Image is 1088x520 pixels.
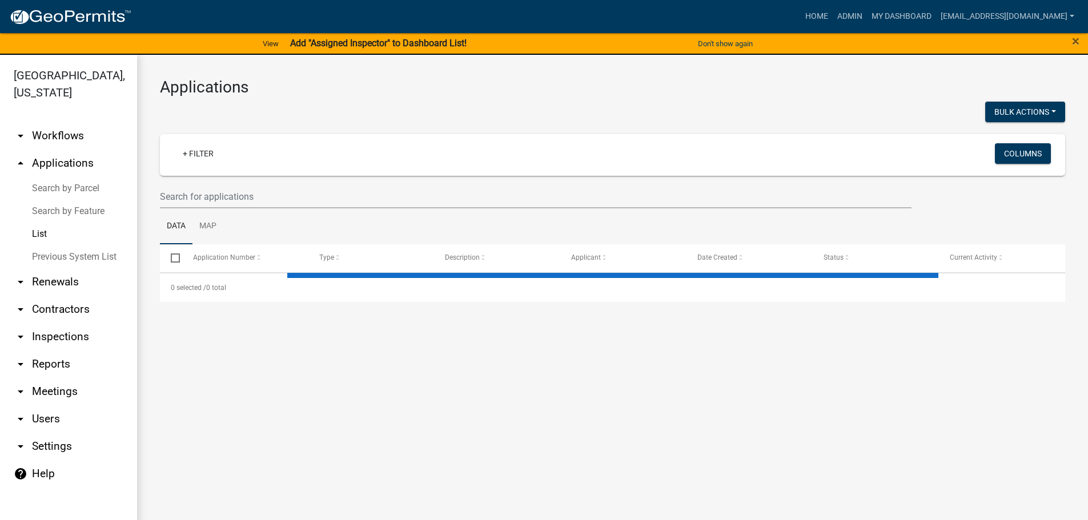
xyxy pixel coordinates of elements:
datatable-header-cell: Date Created [686,244,813,272]
span: Type [319,253,334,261]
i: help [14,467,27,481]
i: arrow_drop_down [14,412,27,426]
a: Home [801,6,833,27]
span: 0 selected / [171,284,206,292]
a: My Dashboard [867,6,936,27]
span: × [1072,33,1079,49]
i: arrow_drop_down [14,330,27,344]
datatable-header-cell: Status [813,244,939,272]
a: + Filter [174,143,223,164]
a: Map [192,208,223,245]
datatable-header-cell: Application Number [182,244,308,272]
button: Don't show again [693,34,757,53]
i: arrow_drop_down [14,357,27,371]
i: arrow_drop_down [14,275,27,289]
i: arrow_drop_down [14,303,27,316]
datatable-header-cell: Current Activity [939,244,1065,272]
datatable-header-cell: Description [434,244,560,272]
i: arrow_drop_down [14,385,27,398]
a: Data [160,208,192,245]
strong: Add "Assigned Inspector" to Dashboard List! [290,38,467,49]
datatable-header-cell: Applicant [560,244,686,272]
span: Application Number [193,253,255,261]
button: Columns [995,143,1051,164]
a: Admin [833,6,867,27]
span: Current Activity [950,253,997,261]
datatable-header-cell: Select [160,244,182,272]
span: Date Created [697,253,737,261]
i: arrow_drop_down [14,129,27,143]
h3: Applications [160,78,1065,97]
input: Search for applications [160,185,912,208]
a: [EMAIL_ADDRESS][DOMAIN_NAME] [936,6,1079,27]
span: Status [824,253,844,261]
i: arrow_drop_up [14,156,27,170]
span: Applicant [571,253,601,261]
button: Close [1072,34,1079,48]
button: Bulk Actions [985,102,1065,122]
a: View [258,34,283,53]
datatable-header-cell: Type [308,244,434,272]
div: 0 total [160,273,1065,302]
span: Description [445,253,480,261]
i: arrow_drop_down [14,440,27,453]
